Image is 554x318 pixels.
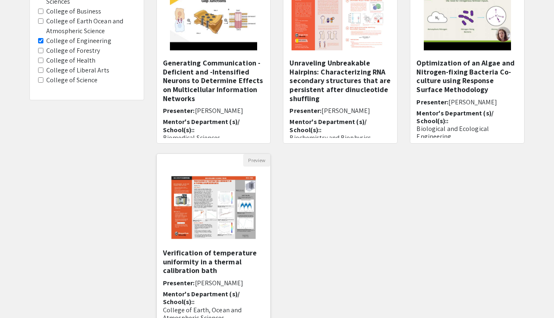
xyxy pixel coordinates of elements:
label: College of Earth Ocean and Atmospheric Science [46,16,136,36]
label: College of Liberal Arts [46,65,109,75]
h5: Generating Communication -Deficient and -Intensified Neurons to Determine Effects on Multicellula... [163,59,265,103]
span: [PERSON_NAME] [448,98,497,106]
span: Mentor's Department (s)/ School(s):: [416,109,493,125]
h6: Presenter: [163,107,265,115]
span: Mentor's Department (s)/ School(s):: [289,117,366,134]
p: Biomedical Sciences, [PERSON_NAME] College of Veterinary Medicine [163,134,265,158]
label: College of Business [46,7,102,16]
img: <p>Verification of temperature uniformity in a thermal calibration bath</p> [162,167,265,248]
label: College of Engineering [46,36,111,46]
h5: Verification of temperature uniformity in a thermal calibration bath [163,248,265,275]
p: Biological and Ecological Engineering [416,125,518,140]
button: Preview [243,154,270,167]
span: [PERSON_NAME] [195,279,243,287]
span: [PERSON_NAME] [321,106,370,115]
h6: Presenter: [163,279,265,287]
p: Biochemistry and Biophysics, Electrical Engineering and Computer Science [289,134,391,158]
label: College of Forestry [46,46,100,56]
span: [PERSON_NAME] [195,106,243,115]
label: College of Health [46,56,96,65]
h5: Optimization of an Algae and Nitrogen-fixing Bacteria Co-culture using Response Surface Methodology [416,59,518,94]
h5: Unraveling Unbreakable Hairpins: Characterizing RNA secondary structures that are persistent afte... [289,59,391,103]
h6: Presenter: [416,98,518,106]
span: Mentor's Department (s)/ School(s):: [163,117,240,134]
span: Mentor's Department (s)/ School(s):: [163,290,240,306]
iframe: Chat [6,281,35,312]
label: College of Science [46,75,98,85]
h6: Presenter: [289,107,391,115]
